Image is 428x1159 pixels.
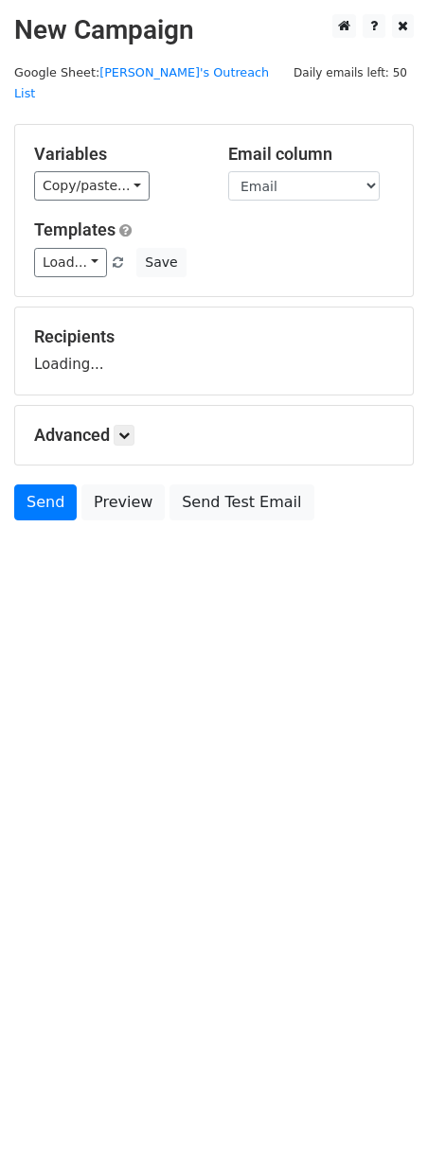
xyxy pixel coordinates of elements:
a: Load... [34,248,107,277]
a: Copy/paste... [34,171,150,201]
a: Preview [81,484,165,520]
a: Send [14,484,77,520]
a: Daily emails left: 50 [287,65,414,79]
span: Daily emails left: 50 [287,62,414,83]
a: Templates [34,220,116,239]
h5: Email column [228,144,394,165]
h5: Recipients [34,326,394,347]
h5: Advanced [34,425,394,446]
div: Loading... [34,326,394,376]
a: Send Test Email [169,484,313,520]
a: [PERSON_NAME]'s Outreach List [14,65,269,101]
small: Google Sheet: [14,65,269,101]
h5: Variables [34,144,200,165]
button: Save [136,248,186,277]
h2: New Campaign [14,14,414,46]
